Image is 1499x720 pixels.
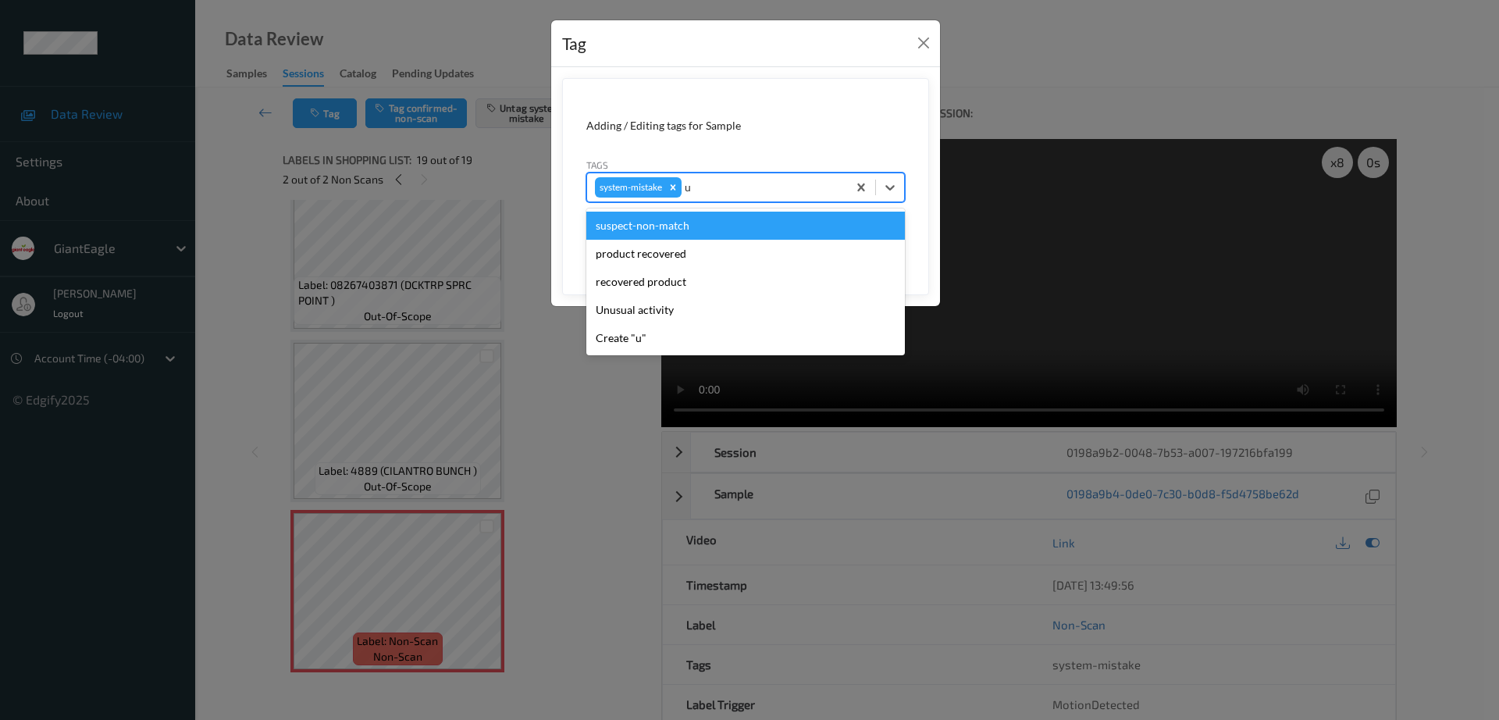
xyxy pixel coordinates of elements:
label: Tags [586,158,608,172]
div: Unusual activity [586,296,905,324]
button: Close [913,32,935,54]
div: Remove system-mistake [664,177,682,198]
div: recovered product [586,268,905,296]
div: Adding / Editing tags for Sample [586,118,905,134]
div: system-mistake [595,177,664,198]
div: Tag [562,31,586,56]
div: product recovered [586,240,905,268]
div: Create "u" [586,324,905,352]
div: suspect-non-match [586,212,905,240]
